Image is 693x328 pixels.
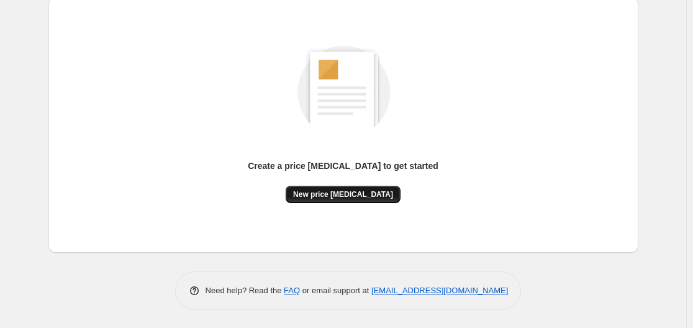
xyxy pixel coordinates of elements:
[293,189,393,199] span: New price [MEDICAL_DATA]
[284,286,300,295] a: FAQ
[206,286,284,295] span: Need help? Read the
[300,286,371,295] span: or email support at
[371,286,508,295] a: [EMAIL_ADDRESS][DOMAIN_NAME]
[248,160,438,172] p: Create a price [MEDICAL_DATA] to get started
[286,186,401,203] button: New price [MEDICAL_DATA]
